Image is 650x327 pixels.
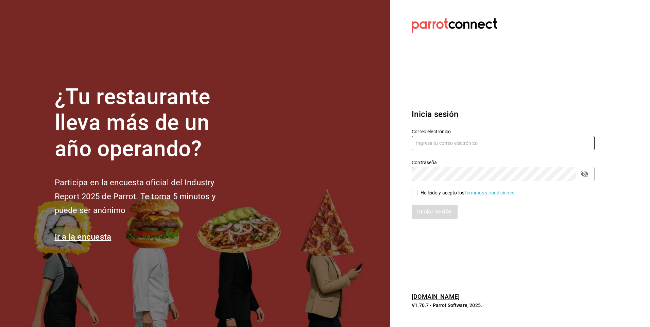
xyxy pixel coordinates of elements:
[412,129,595,134] label: Correo electrónico
[55,232,112,242] a: Ir a la encuesta
[412,293,460,300] a: [DOMAIN_NAME]
[412,302,595,309] p: V1.70.7 - Parrot Software, 2025.
[464,190,516,195] a: Términos y condiciones.
[55,176,238,217] h2: Participa en la encuesta oficial del Industry Report 2025 de Parrot. Te toma 5 minutos y puede se...
[421,189,516,196] div: He leído y acepto los
[55,84,238,162] h1: ¿Tu restaurante lleva más de un año operando?
[412,108,595,120] h3: Inicia sesión
[412,136,595,150] input: Ingresa tu correo electrónico
[579,168,591,180] button: passwordField
[412,160,595,165] label: Contraseña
